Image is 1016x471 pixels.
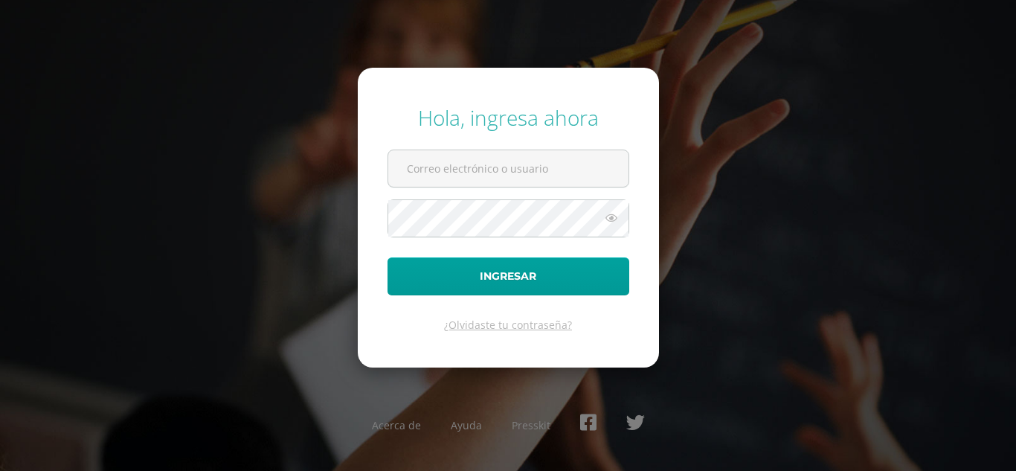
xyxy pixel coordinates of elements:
[388,103,629,132] div: Hola, ingresa ahora
[388,150,628,187] input: Correo electrónico o usuario
[388,257,629,295] button: Ingresar
[451,418,482,432] a: Ayuda
[372,418,421,432] a: Acerca de
[512,418,550,432] a: Presskit
[444,318,572,332] a: ¿Olvidaste tu contraseña?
